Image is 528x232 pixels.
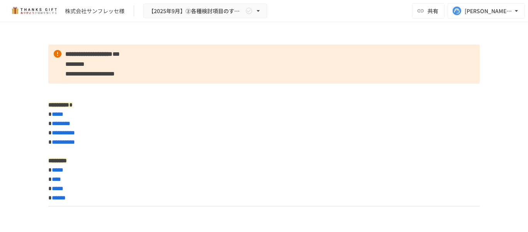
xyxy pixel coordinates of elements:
button: [PERSON_NAME][EMAIL_ADDRESS][DOMAIN_NAME] [448,3,525,19]
button: 【2025年9月】②各種検討項目のすり合わせ/ THANKS GIFTキックオフMTG [143,3,267,19]
span: 共有 [428,7,438,15]
img: mMP1OxWUAhQbsRWCurg7vIHe5HqDpP7qZo7fRoNLXQh [9,5,59,17]
div: [PERSON_NAME][EMAIL_ADDRESS][DOMAIN_NAME] [465,6,513,16]
div: 株式会社サンフレッセ様 [65,7,124,15]
button: 共有 [412,3,445,19]
span: 【2025年9月】②各種検討項目のすり合わせ/ THANKS GIFTキックオフMTG [148,6,244,16]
